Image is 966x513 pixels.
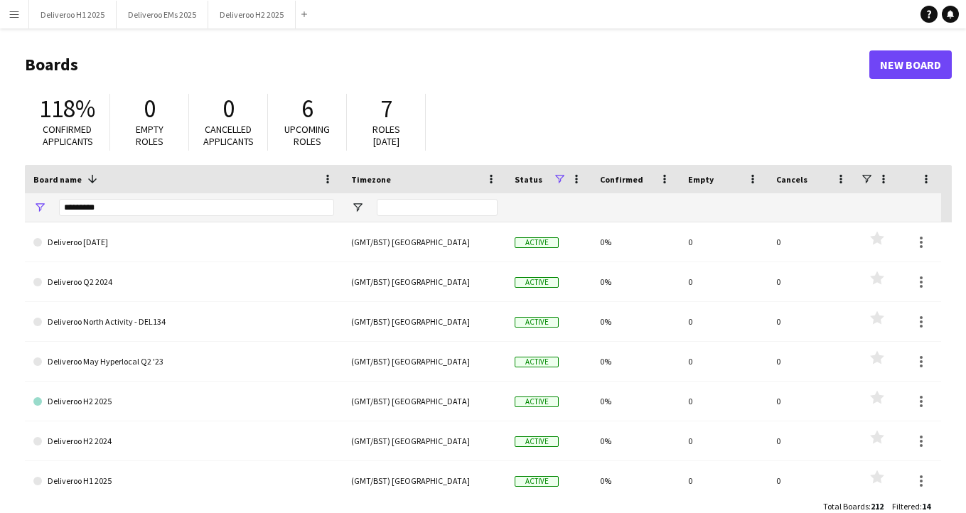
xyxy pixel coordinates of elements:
span: Board name [33,174,82,185]
div: (GMT/BST) [GEOGRAPHIC_DATA] [343,421,506,460]
div: 0 [768,302,856,341]
div: 0 [768,262,856,301]
input: Board name Filter Input [59,199,334,216]
a: Deliveroo H2 2025 [33,382,334,421]
a: Deliveroo [DATE] [33,222,334,262]
div: 0 [768,222,856,261]
span: Total Boards [823,501,869,512]
span: Active [515,357,559,367]
div: 0 [680,342,768,381]
span: Confirmed [600,174,643,185]
span: 7 [380,93,392,124]
div: 0% [591,342,680,381]
span: Empty roles [136,123,163,148]
div: 0 [680,302,768,341]
span: Active [515,237,559,248]
a: New Board [869,50,952,79]
h1: Boards [25,54,869,75]
a: Deliveroo North Activity - DEL134 [33,302,334,342]
span: Confirmed applicants [43,123,93,148]
div: 0% [591,302,680,341]
div: (GMT/BST) [GEOGRAPHIC_DATA] [343,262,506,301]
span: Active [515,476,559,487]
div: 0% [591,461,680,500]
a: Deliveroo Q2 2024 [33,262,334,302]
span: 14 [922,501,930,512]
div: 0 [768,342,856,381]
div: 0 [680,421,768,460]
span: Timezone [351,174,391,185]
input: Timezone Filter Input [377,199,498,216]
span: Empty [688,174,714,185]
span: 118% [39,93,95,124]
div: 0 [768,461,856,500]
a: Deliveroo May Hyperlocal Q2 '23 [33,342,334,382]
div: 0% [591,382,680,421]
button: Deliveroo H1 2025 [29,1,117,28]
div: 0 [680,222,768,261]
a: Deliveroo H2 2024 [33,421,334,461]
span: Active [515,436,559,447]
span: Active [515,277,559,288]
div: (GMT/BST) [GEOGRAPHIC_DATA] [343,342,506,381]
span: Filtered [892,501,920,512]
button: Open Filter Menu [33,201,46,214]
span: Active [515,317,559,328]
button: Open Filter Menu [351,201,364,214]
span: 0 [222,93,235,124]
div: (GMT/BST) [GEOGRAPHIC_DATA] [343,302,506,341]
div: 0% [591,262,680,301]
div: 0% [591,421,680,460]
span: Roles [DATE] [372,123,400,148]
div: (GMT/BST) [GEOGRAPHIC_DATA] [343,461,506,500]
div: (GMT/BST) [GEOGRAPHIC_DATA] [343,382,506,421]
div: (GMT/BST) [GEOGRAPHIC_DATA] [343,222,506,261]
button: Deliveroo EMs 2025 [117,1,208,28]
div: 0 [680,382,768,421]
span: Active [515,396,559,407]
span: Cancels [776,174,807,185]
span: 212 [871,501,884,512]
span: 6 [301,93,313,124]
span: Cancelled applicants [203,123,254,148]
div: 0 [768,421,856,460]
span: 0 [144,93,156,124]
div: 0 [680,262,768,301]
div: 0 [680,461,768,500]
button: Deliveroo H2 2025 [208,1,296,28]
span: Upcoming roles [284,123,330,148]
div: 0 [768,382,856,421]
div: 0% [591,222,680,261]
span: Status [515,174,542,185]
a: Deliveroo H1 2025 [33,461,334,501]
